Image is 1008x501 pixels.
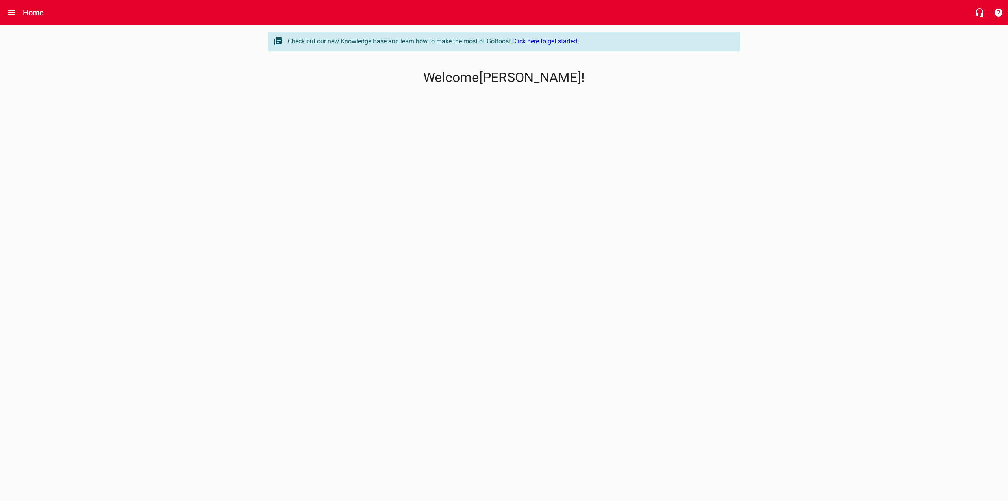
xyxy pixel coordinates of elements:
h6: Home [23,6,44,19]
button: Open drawer [2,3,21,22]
button: Support Portal [989,3,1008,22]
button: Live Chat [970,3,989,22]
a: Click here to get started. [512,37,579,45]
div: Check out our new Knowledge Base and learn how to make the most of GoBoost. [288,37,732,46]
p: Welcome [PERSON_NAME] ! [268,70,740,86]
